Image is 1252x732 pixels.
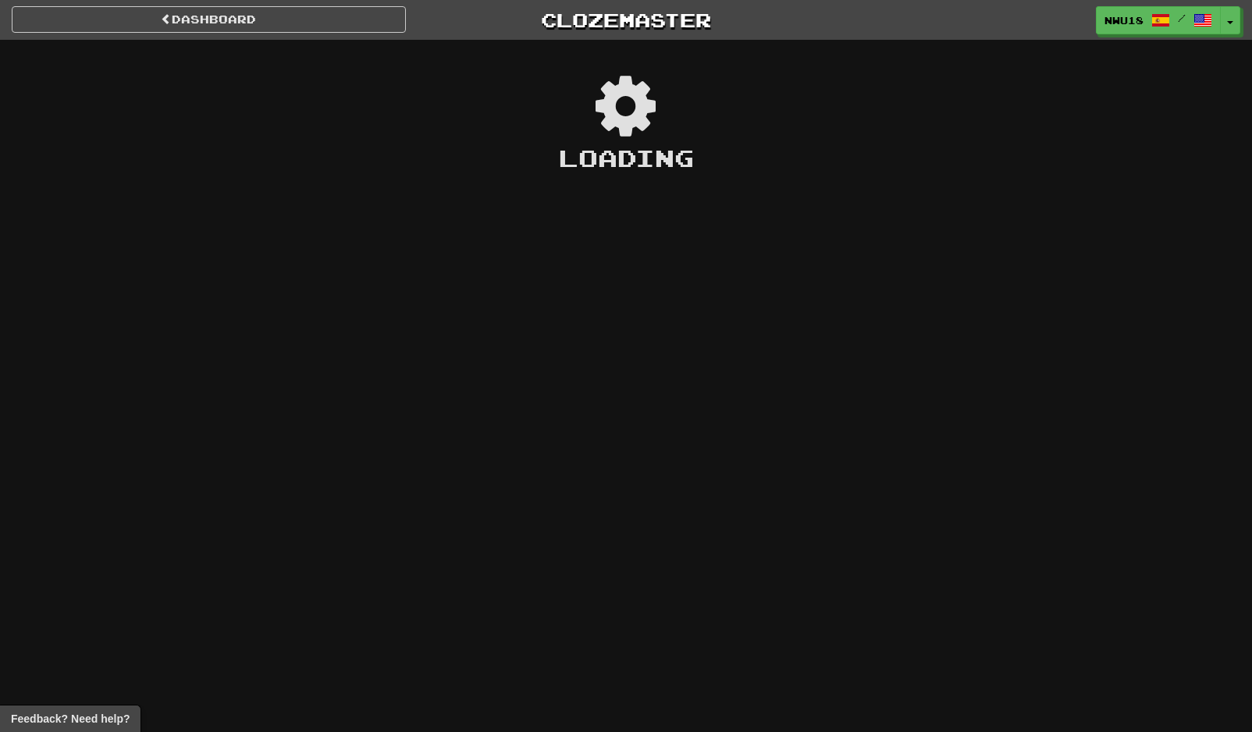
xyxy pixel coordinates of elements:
[1178,12,1186,23] span: /
[1104,13,1144,27] span: nwu18
[12,6,406,33] a: Dashboard
[1096,6,1221,34] a: nwu18 /
[429,6,823,34] a: Clozemaster
[11,711,130,727] span: Open feedback widget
